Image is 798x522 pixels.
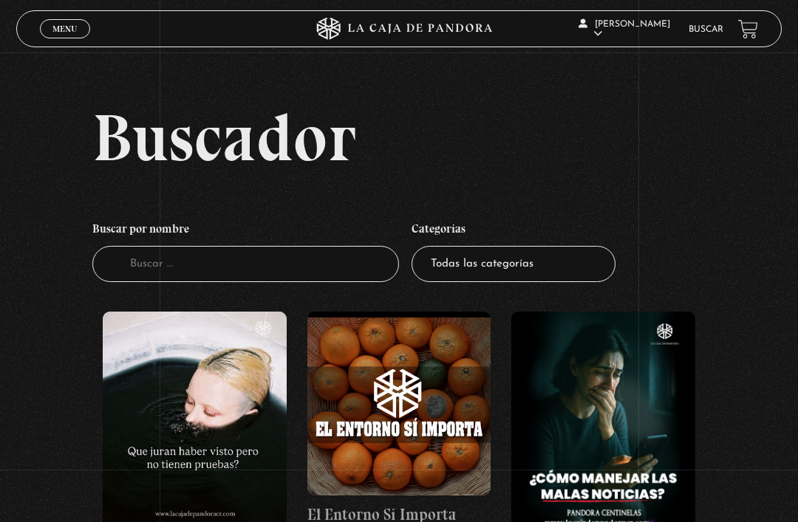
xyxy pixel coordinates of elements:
span: [PERSON_NAME] [579,20,670,38]
span: Menu [52,24,77,33]
h2: Buscador [92,104,782,171]
a: View your shopping cart [738,19,758,39]
span: Cerrar [48,37,83,47]
a: Buscar [689,25,723,34]
h4: Categorías [412,215,615,246]
h4: Buscar por nombre [92,215,399,246]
